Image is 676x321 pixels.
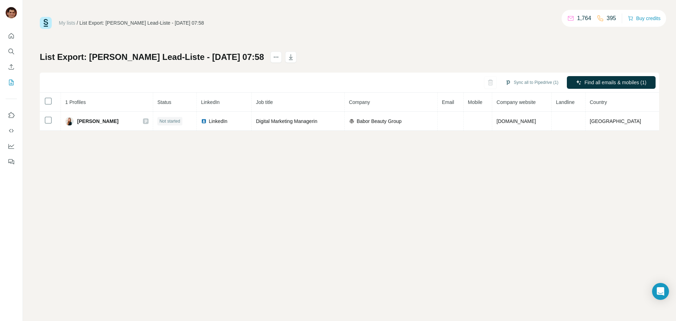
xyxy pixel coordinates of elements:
[77,19,78,26] li: /
[40,51,264,63] h1: List Export: [PERSON_NAME] Lead-Liste - [DATE] 07:58
[577,14,591,23] p: 1,764
[59,20,75,26] a: My lists
[584,79,646,86] span: Find all emails & mobiles (1)
[357,118,402,125] span: Babor Beauty Group
[65,117,74,125] img: Avatar
[349,99,370,105] span: Company
[496,118,536,124] span: [DOMAIN_NAME]
[6,45,17,58] button: Search
[77,118,118,125] span: [PERSON_NAME]
[270,51,282,63] button: actions
[500,77,563,88] button: Sync all to Pipedrive (1)
[567,76,656,89] button: Find all emails & mobiles (1)
[6,7,17,18] img: Avatar
[6,61,17,73] button: Enrich CSV
[628,13,661,23] button: Buy credits
[556,99,575,105] span: Landline
[349,118,355,124] img: company-logo
[256,99,273,105] span: Job title
[6,155,17,168] button: Feedback
[6,109,17,122] button: Use Surfe on LinkedIn
[80,19,204,26] div: List Export: [PERSON_NAME] Lead-Liste - [DATE] 07:58
[6,124,17,137] button: Use Surfe API
[6,76,17,89] button: My lists
[201,118,207,124] img: LinkedIn logo
[159,118,180,124] span: Not started
[496,99,536,105] span: Company website
[209,118,227,125] span: LinkedIn
[256,118,317,124] span: Digital Marketing Managerin
[468,99,482,105] span: Mobile
[442,99,454,105] span: Email
[65,99,86,105] span: 1 Profiles
[157,99,171,105] span: Status
[6,30,17,42] button: Quick start
[201,99,220,105] span: LinkedIn
[590,118,641,124] span: [GEOGRAPHIC_DATA]
[607,14,616,23] p: 395
[6,140,17,153] button: Dashboard
[590,99,607,105] span: Country
[652,283,669,300] div: Open Intercom Messenger
[40,17,52,29] img: Surfe Logo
